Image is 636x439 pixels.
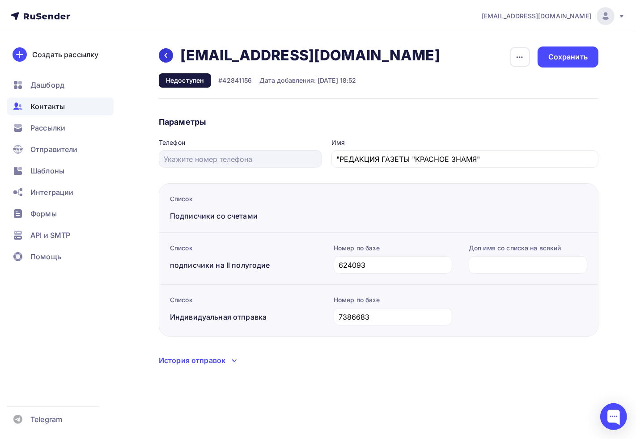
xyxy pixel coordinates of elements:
span: Формы [30,208,57,219]
legend: Имя [331,138,598,150]
span: Интеграции [30,187,73,198]
legend: Телефон [159,138,322,150]
div: Список [170,295,324,304]
span: Telegram [30,414,62,425]
span: API и SMTP [30,230,70,241]
a: Шаблоны [7,162,114,180]
h2: [EMAIL_ADDRESS][DOMAIN_NAME] [180,46,440,64]
div: Сохранить [548,52,588,62]
div: История отправок [159,355,225,366]
div: Создать рассылку [32,49,98,60]
h4: Параметры [159,117,598,127]
span: Контакты [30,101,65,112]
a: Отправители [7,140,114,158]
a: Контакты [7,97,114,115]
a: Формы [7,205,114,223]
span: Дашборд [30,80,64,90]
div: Дата добавления: [DATE] 18:52 [259,76,356,85]
a: Рассылки [7,119,114,137]
a: [EMAIL_ADDRESS][DOMAIN_NAME] [482,7,625,25]
a: Дашборд [7,76,114,94]
input: Укажите имя контакта [337,154,594,165]
div: Список [170,194,324,203]
input: Укажите номер телефона [164,154,317,165]
span: Помощь [30,251,61,262]
span: Отправители [30,144,78,155]
div: подписчики на II полугодие [170,260,324,270]
div: Номер по базе [334,244,452,253]
span: [EMAIL_ADDRESS][DOMAIN_NAME] [482,12,591,21]
div: Подписчики со счетами [170,211,324,221]
div: Номер по базе [334,295,452,304]
div: Список [170,244,324,253]
div: Доп имя со списка на всякий [469,244,587,253]
span: Рассылки [30,122,65,133]
div: Индивидуальная отправка [170,312,324,322]
div: Недоступен [159,73,211,88]
span: Шаблоны [30,165,64,176]
div: #42841156 [218,76,252,85]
